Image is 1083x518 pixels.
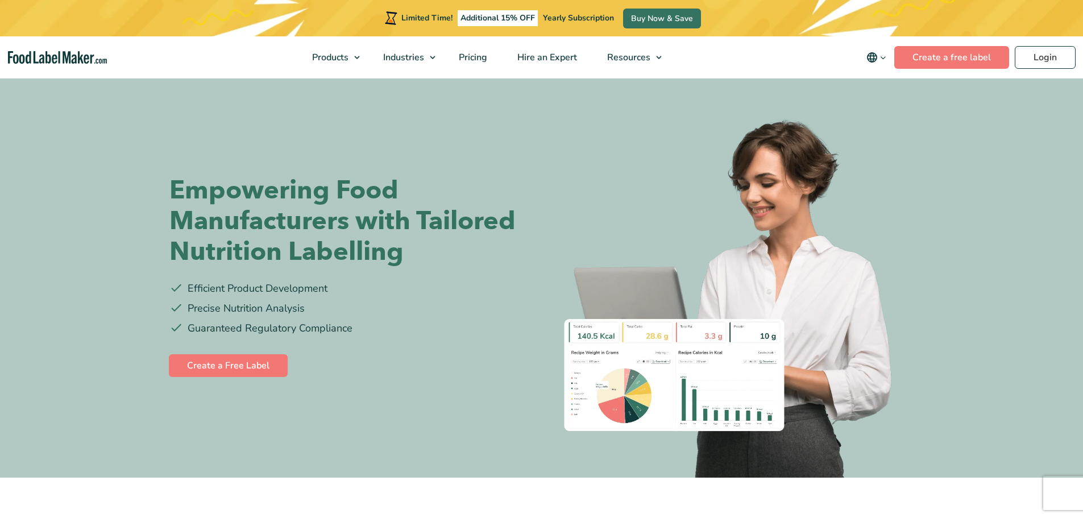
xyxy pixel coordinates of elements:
a: Resources [592,36,667,78]
a: Buy Now & Save [623,9,701,28]
a: Products [297,36,366,78]
span: Hire an Expert [514,51,578,64]
span: Limited Time! [401,13,453,23]
h1: Empowering Food Manufacturers with Tailored Nutrition Labelling [169,175,533,267]
a: Industries [368,36,441,78]
a: Login [1015,46,1076,69]
a: Hire an Expert [503,36,590,78]
a: Create a free label [894,46,1009,69]
span: Products [309,51,350,64]
li: Guaranteed Regulatory Compliance [169,321,533,336]
li: Efficient Product Development [169,281,533,296]
span: Resources [604,51,652,64]
span: Additional 15% OFF [458,10,538,26]
a: Create a Free Label [169,354,288,377]
a: Pricing [444,36,500,78]
span: Industries [380,51,425,64]
span: Yearly Subscription [543,13,614,23]
li: Precise Nutrition Analysis [169,301,533,316]
span: Pricing [455,51,488,64]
